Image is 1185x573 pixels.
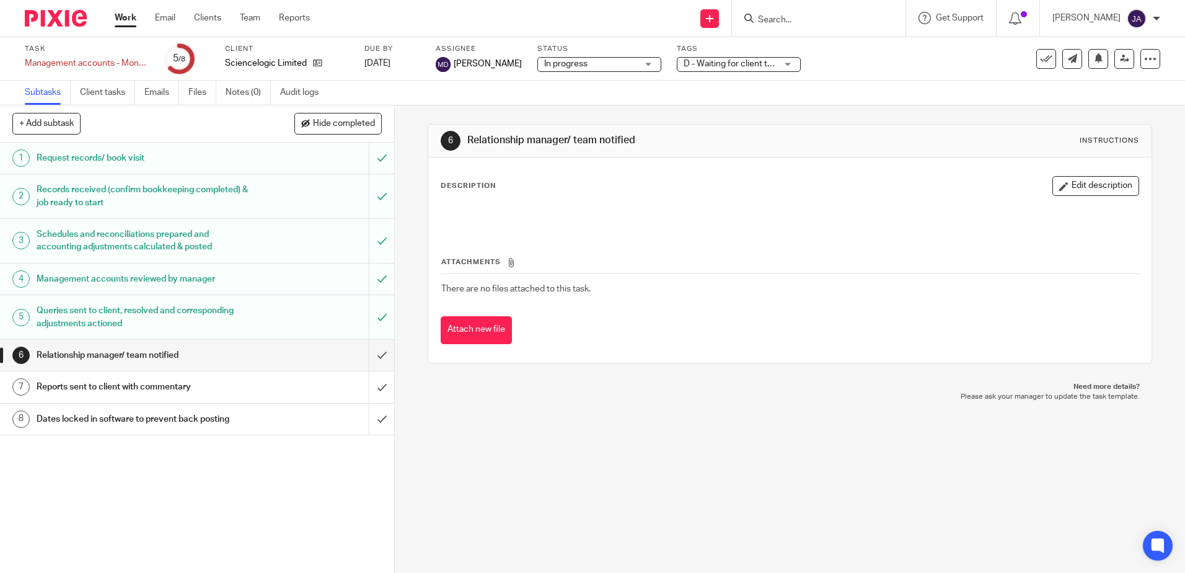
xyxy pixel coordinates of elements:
p: Sciencelogic Limited [225,57,307,69]
h1: Schedules and reconciliations prepared and accounting adjustments calculated & posted [37,225,250,257]
a: Work [115,12,136,24]
a: Clients [194,12,221,24]
div: 8 [12,411,30,428]
label: Status [537,44,661,54]
div: 6 [441,131,460,151]
input: Search [757,15,868,26]
h1: Management accounts reviewed by manager [37,270,250,288]
div: 3 [12,232,30,249]
p: Description [441,181,496,191]
a: Notes (0) [226,81,271,105]
img: Pixie [25,10,87,27]
div: 2 [12,188,30,205]
div: 7 [12,378,30,396]
button: Attach new file [441,316,512,344]
div: 4 [12,270,30,288]
h1: Relationship manager/ team notified [37,346,250,365]
div: 6 [12,347,30,364]
a: Emails [144,81,179,105]
h1: Reports sent to client with commentary [37,378,250,396]
h1: Dates locked in software to prevent back posting [37,410,250,429]
a: Audit logs [280,81,328,105]
label: Client [225,44,349,54]
span: In progress [544,60,588,68]
a: Files [188,81,216,105]
label: Task [25,44,149,54]
p: Need more details? [440,382,1139,392]
span: Hide completed [313,119,375,129]
h1: Relationship manager/ team notified [467,134,816,147]
span: [DATE] [364,59,390,68]
h1: Request records/ book visit [37,149,250,167]
span: Get Support [936,14,984,22]
img: svg%3E [1127,9,1147,29]
h1: Records received (confirm bookkeeping completed) & job ready to start [37,180,250,212]
div: Management accounts - Monthly [25,57,149,69]
div: 1 [12,149,30,167]
div: 5 [173,51,185,66]
button: Hide completed [294,113,382,134]
a: Team [240,12,260,24]
div: Instructions [1080,136,1139,146]
p: [PERSON_NAME] [1052,12,1121,24]
div: 5 [12,309,30,326]
h1: Queries sent to client, resolved and corresponding adjustments actioned [37,301,250,333]
label: Due by [364,44,420,54]
span: Attachments [441,259,501,265]
span: There are no files attached to this task. [441,285,591,293]
button: Edit description [1052,176,1139,196]
label: Assignee [436,44,522,54]
p: Please ask your manager to update the task template. [440,392,1139,402]
a: Reports [279,12,310,24]
img: svg%3E [436,57,451,72]
span: D - Waiting for client to answer queries + 1 [684,60,847,68]
a: Subtasks [25,81,71,105]
span: [PERSON_NAME] [454,58,522,70]
button: + Add subtask [12,113,81,134]
small: /8 [178,56,185,63]
label: Tags [677,44,801,54]
a: Client tasks [80,81,135,105]
a: Email [155,12,175,24]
